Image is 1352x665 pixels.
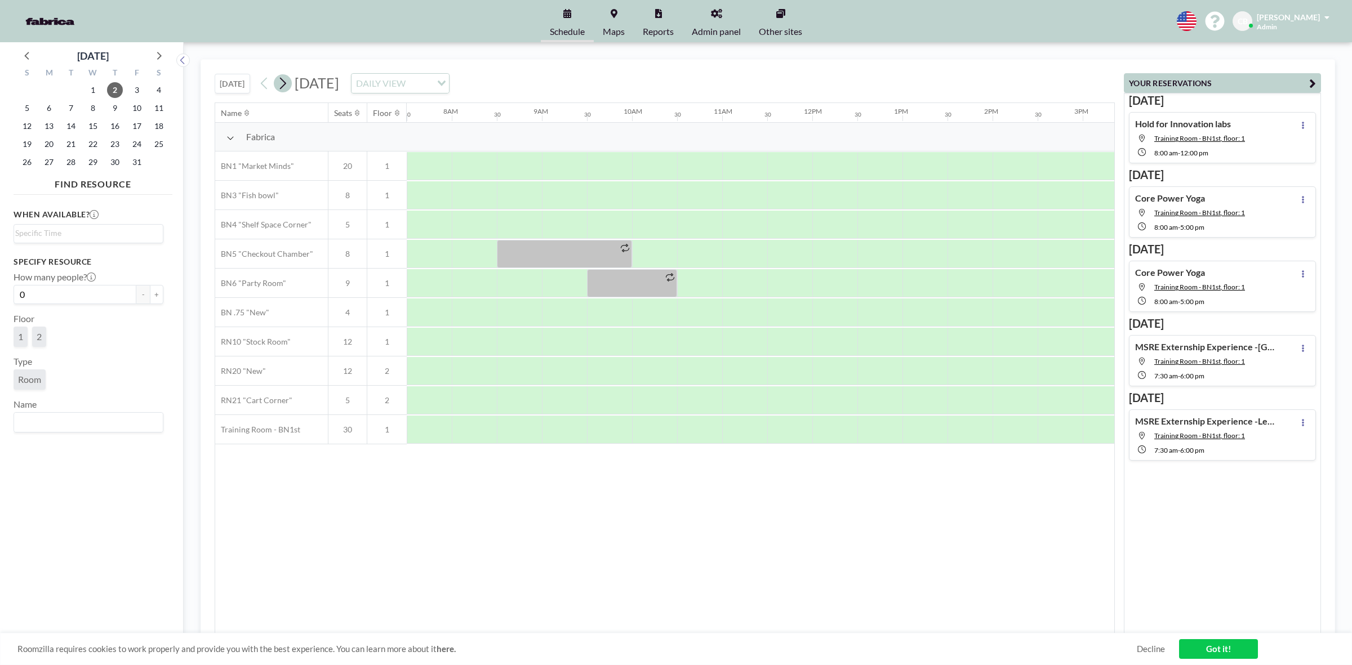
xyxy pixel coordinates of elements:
[14,313,34,324] label: Floor
[1135,341,1276,352] h4: MSRE Externship Experience -[GEOGRAPHIC_DATA]
[136,285,150,304] button: -
[328,307,367,318] span: 4
[1180,149,1208,157] span: 12:00 PM
[151,136,167,152] span: Saturday, October 25, 2025
[18,10,82,33] img: organization-logo
[533,107,548,115] div: 9AM
[63,100,79,116] span: Tuesday, October 7, 2025
[19,118,35,134] span: Sunday, October 12, 2025
[14,271,96,283] label: How many people?
[15,415,157,430] input: Search for option
[367,161,407,171] span: 1
[328,249,367,259] span: 8
[1154,372,1178,380] span: 7:30 AM
[367,278,407,288] span: 1
[367,249,407,259] span: 1
[1178,446,1180,454] span: -
[367,220,407,230] span: 1
[584,111,591,118] div: 30
[328,161,367,171] span: 20
[16,66,38,81] div: S
[1035,111,1042,118] div: 30
[85,136,101,152] span: Wednesday, October 22, 2025
[1135,118,1231,130] h4: Hold for Innovation labs
[1180,446,1204,454] span: 6:00 PM
[354,76,408,91] span: DAILY VIEW
[1257,23,1277,31] span: Admin
[85,118,101,134] span: Wednesday, October 15, 2025
[151,118,167,134] span: Saturday, October 18, 2025
[215,307,269,318] span: BN .75 "New"
[945,111,951,118] div: 30
[14,257,163,267] h3: Specify resource
[18,331,23,342] span: 1
[60,66,82,81] div: T
[19,100,35,116] span: Sunday, October 5, 2025
[1074,107,1088,115] div: 3PM
[1238,16,1248,26] span: CB
[1129,242,1316,256] h3: [DATE]
[104,66,126,81] div: T
[63,136,79,152] span: Tuesday, October 21, 2025
[215,337,291,347] span: RN10 "Stock Room"
[85,154,101,170] span: Wednesday, October 29, 2025
[15,227,157,239] input: Search for option
[1179,639,1258,659] a: Got it!
[148,66,170,81] div: S
[1129,391,1316,405] h3: [DATE]
[373,108,392,118] div: Floor
[367,366,407,376] span: 2
[14,356,32,367] label: Type
[107,136,123,152] span: Thursday, October 23, 2025
[764,111,771,118] div: 30
[129,100,145,116] span: Friday, October 10, 2025
[1154,149,1178,157] span: 8:00 AM
[14,399,37,410] label: Name
[550,27,585,36] span: Schedule
[367,190,407,200] span: 1
[295,74,339,91] span: [DATE]
[129,136,145,152] span: Friday, October 24, 2025
[328,220,367,230] span: 5
[443,107,458,115] div: 8AM
[14,225,163,242] div: Search for option
[1154,446,1178,454] span: 7:30 AM
[1178,372,1180,380] span: -
[328,278,367,288] span: 9
[328,366,367,376] span: 12
[367,307,407,318] span: 1
[328,337,367,347] span: 12
[1129,93,1316,108] h3: [DATE]
[63,154,79,170] span: Tuesday, October 28, 2025
[367,425,407,435] span: 1
[352,74,449,93] div: Search for option
[1129,168,1316,182] h3: [DATE]
[984,107,998,115] div: 2PM
[692,27,741,36] span: Admin panel
[404,111,411,118] div: 30
[674,111,681,118] div: 30
[85,82,101,98] span: Wednesday, October 1, 2025
[126,66,148,81] div: F
[1180,223,1204,231] span: 5:00 PM
[1135,416,1276,427] h4: MSRE Externship Experience -Leeds School of Business
[17,644,1137,654] span: Roomzilla requires cookies to work properly and provide you with the best experience. You can lea...
[367,395,407,405] span: 2
[855,111,861,118] div: 30
[624,107,642,115] div: 10AM
[334,108,352,118] div: Seats
[1178,223,1180,231] span: -
[1135,267,1205,278] h4: Core Power Yoga
[215,220,312,230] span: BN4 "Shelf Space Corner"
[18,374,41,385] span: Room
[1124,73,1321,93] button: YOUR RESERVATIONS
[643,27,674,36] span: Reports
[129,82,145,98] span: Friday, October 3, 2025
[150,285,163,304] button: +
[151,82,167,98] span: Saturday, October 4, 2025
[215,366,266,376] span: RN20 "New"
[129,154,145,170] span: Friday, October 31, 2025
[215,425,300,435] span: Training Room - BN1st
[41,118,57,134] span: Monday, October 13, 2025
[41,100,57,116] span: Monday, October 6, 2025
